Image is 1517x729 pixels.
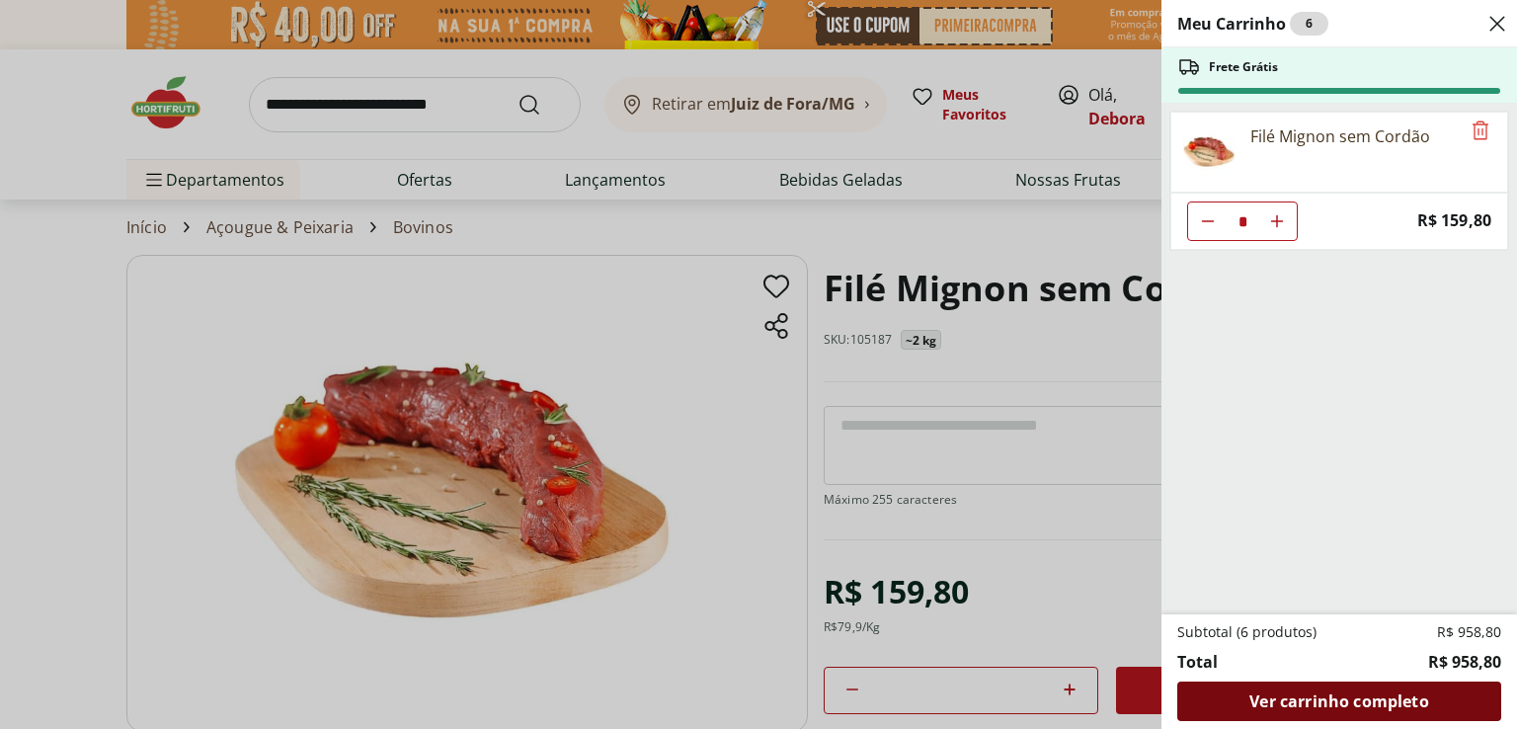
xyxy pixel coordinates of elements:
span: Ver carrinho completo [1249,693,1428,709]
span: Total [1177,650,1218,674]
span: Subtotal (6 produtos) [1177,622,1317,642]
button: Diminuir Quantidade [1188,202,1228,241]
div: 6 [1290,12,1328,36]
div: Filé Mignon sem Cordão [1250,124,1430,148]
span: R$ 958,80 [1428,650,1501,674]
span: R$ 958,80 [1437,622,1501,642]
img: Filé Mignon sem Cordão [1183,124,1238,180]
button: Aumentar Quantidade [1257,202,1297,241]
span: R$ 159,80 [1417,207,1491,234]
button: Remove [1469,120,1492,143]
a: Ver carrinho completo [1177,682,1501,721]
h2: Meu Carrinho [1177,12,1328,36]
span: Frete Grátis [1209,59,1278,75]
input: Quantidade Atual [1228,202,1257,240]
